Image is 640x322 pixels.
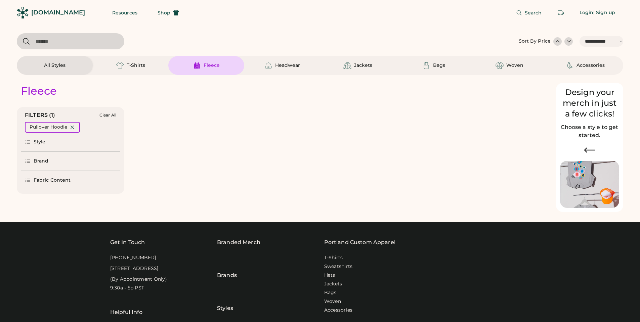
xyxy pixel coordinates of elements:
[324,255,343,261] a: T-Shirts
[560,87,619,119] div: Design your merch in just a few clicks!
[433,62,445,69] div: Bags
[110,265,159,272] div: [STREET_ADDRESS]
[110,285,144,291] div: 9:30a - 5p PST
[324,263,353,270] a: Sweatshirts
[354,62,372,69] div: Jackets
[324,238,395,246] a: Portland Custom Apparel
[110,276,167,283] div: (By Appointment Only)
[34,177,71,184] div: Fabric Content
[44,62,66,69] div: All Styles
[104,6,145,19] button: Resources
[324,307,353,314] a: Accessories
[217,238,260,246] div: Branded Merch
[30,124,67,131] div: Pullover Hoodie
[204,62,220,69] div: Fleece
[496,61,504,70] img: Woven Icon
[275,62,300,69] div: Headwear
[343,61,351,70] img: Jackets Icon
[580,9,594,16] div: Login
[554,6,567,19] button: Retrieve an order
[150,6,187,19] button: Shop
[560,123,619,139] h2: Choose a style to get started.
[525,10,542,15] span: Search
[519,38,551,45] div: Sort By Price
[31,8,85,17] div: [DOMAIN_NAME]
[110,255,156,261] div: [PHONE_NUMBER]
[324,272,335,279] a: Hats
[110,238,145,246] div: Get In Touch
[127,62,145,69] div: T-Shirts
[34,139,46,145] div: Style
[110,308,143,316] div: Helpful Info
[422,61,430,70] img: Bags Icon
[25,111,55,119] div: FILTERS (1)
[566,61,574,70] img: Accessories Icon
[506,62,523,69] div: Woven
[217,255,237,279] div: Brands
[116,61,124,70] img: T-Shirts Icon
[264,61,272,70] img: Headwear Icon
[99,113,116,118] div: Clear All
[324,298,341,305] a: Woven
[560,161,619,208] img: Image of Lisa Congdon Eye Print on T-Shirt and Hat
[508,6,550,19] button: Search
[193,61,201,70] img: Fleece Icon
[17,7,29,18] img: Rendered Logo - Screens
[577,62,605,69] div: Accessories
[34,158,49,165] div: Brand
[158,10,170,15] span: Shop
[21,84,57,98] div: Fleece
[593,9,615,16] div: | Sign up
[217,287,233,312] div: Styles
[324,289,337,296] a: Bags
[324,281,342,287] a: Jackets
